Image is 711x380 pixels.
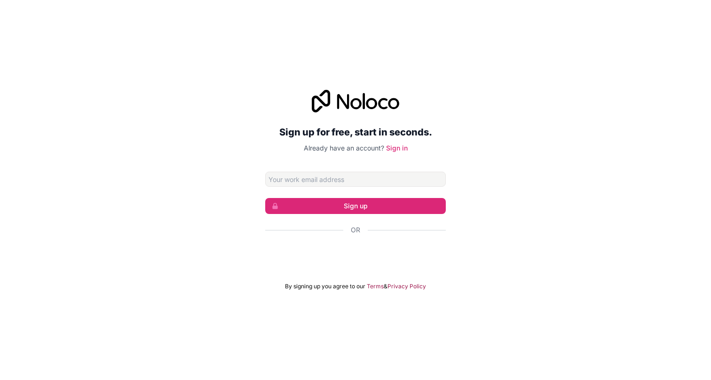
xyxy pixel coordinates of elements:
a: Sign in [386,144,408,152]
input: Email address [265,172,446,187]
h2: Sign up for free, start in seconds. [265,124,446,141]
button: Sign up [265,198,446,214]
span: By signing up you agree to our [285,283,365,290]
span: Already have an account? [304,144,384,152]
span: Or [351,225,360,235]
a: Terms [367,283,384,290]
a: Privacy Policy [387,283,426,290]
span: & [384,283,387,290]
